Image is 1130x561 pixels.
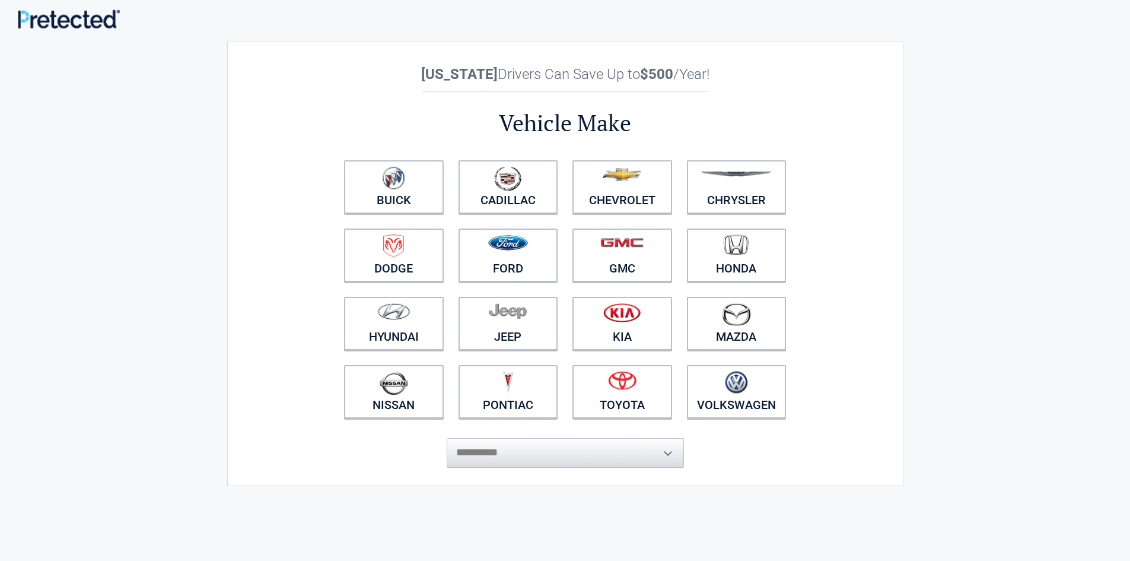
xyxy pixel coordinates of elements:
a: Nissan [344,365,444,419]
a: Mazda [687,297,787,350]
h2: Drivers Can Save Up to /Year [337,66,794,83]
b: [US_STATE] [421,66,498,83]
img: jeep [489,303,527,319]
img: cadillac [494,166,521,191]
img: buick [382,166,405,190]
img: dodge [383,234,404,258]
a: Volkswagen [687,365,787,419]
a: Hyundai [344,297,444,350]
a: Toyota [572,365,672,419]
a: Chevrolet [572,160,672,214]
img: chevrolet [602,168,642,181]
a: Pontiac [459,365,558,419]
img: honda [724,234,749,255]
h2: Vehicle Make [337,108,794,138]
a: Dodge [344,229,444,282]
a: GMC [572,229,672,282]
a: Honda [687,229,787,282]
a: Chrysler [687,160,787,214]
a: Jeep [459,297,558,350]
img: nissan [380,371,408,395]
a: Buick [344,160,444,214]
a: Cadillac [459,160,558,214]
b: $500 [640,66,673,83]
img: mazda [721,303,751,326]
img: pontiac [502,371,514,394]
a: Kia [572,297,672,350]
img: volkswagen [725,371,748,394]
img: gmc [600,237,644,248]
img: hyundai [377,303,410,320]
img: toyota [608,371,636,390]
img: Main Logo [18,9,120,28]
img: kia [603,303,641,322]
img: ford [488,235,528,251]
a: Ford [459,229,558,282]
img: chrysler [700,172,772,177]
